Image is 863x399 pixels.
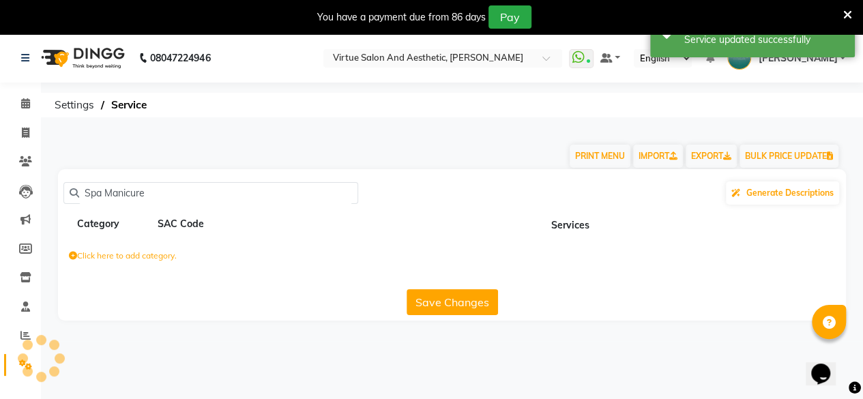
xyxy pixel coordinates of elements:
[76,216,151,233] div: Category
[633,145,683,168] a: IMPORT
[740,145,838,168] button: BULK PRICE UPDATE
[488,5,531,29] button: Pay
[69,250,177,262] label: Click here to add category.
[317,10,486,25] div: You have a payment due from 86 days
[156,216,231,233] div: SAC Code
[35,39,128,77] img: logo
[727,46,751,70] img: Jayakumar
[407,289,498,315] button: Save Changes
[150,39,210,77] b: 08047224946
[758,51,837,65] span: [PERSON_NAME]
[48,93,101,117] span: Settings
[686,145,737,168] a: EXPORT
[570,145,630,168] button: PRINT MENU
[806,344,849,385] iframe: chat widget
[104,93,153,117] span: Service
[684,33,845,47] div: Service updated successfully
[79,183,352,204] input: Search by service name
[746,188,834,198] span: Generate Descriptions
[726,181,839,205] button: Generate Descriptions
[295,211,847,237] th: Services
